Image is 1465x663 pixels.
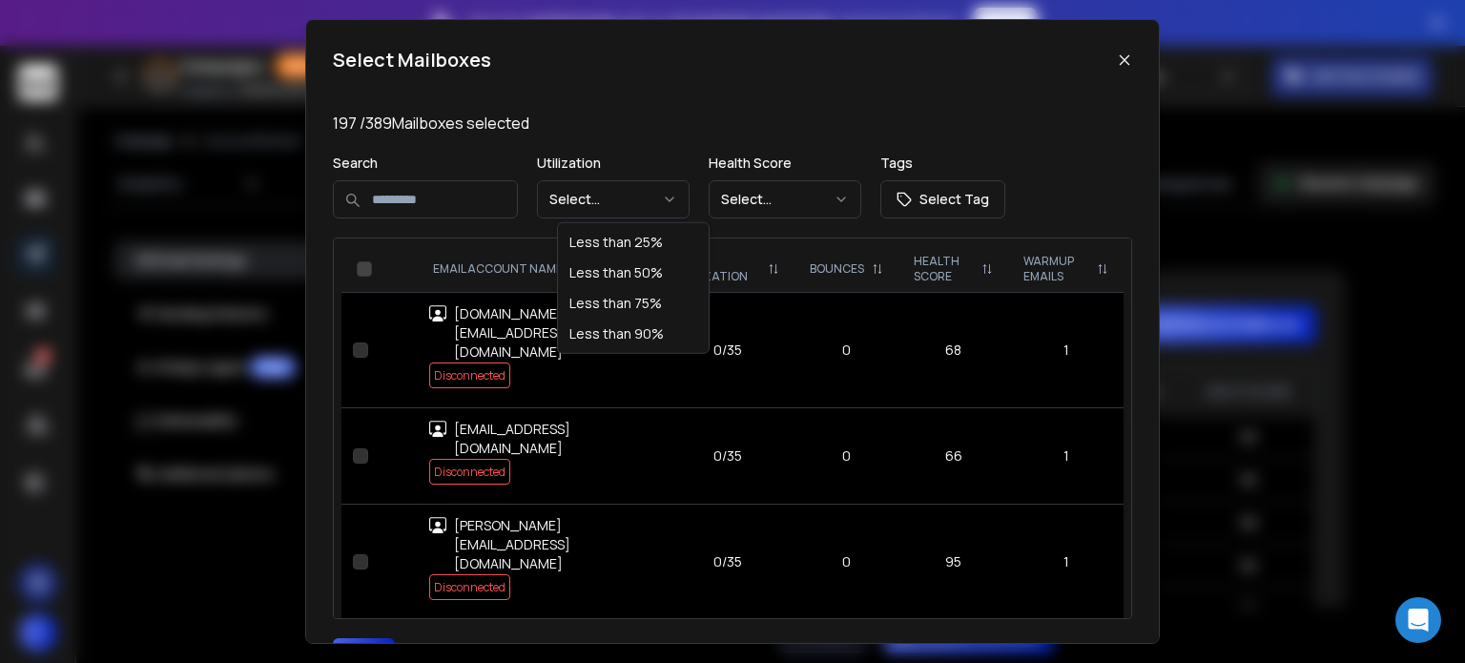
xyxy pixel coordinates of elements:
button: Select... [537,180,690,218]
p: WARMUP EMAILS [1023,254,1089,284]
p: Utilization [537,154,690,173]
p: 197 / 389 Mailboxes selected [333,112,1132,135]
p: DAILY UTILIZATION [675,254,760,284]
p: Tags [880,154,1005,173]
div: Less than 25% [569,233,663,252]
p: Search [333,154,518,173]
p: Health Score [709,154,861,173]
div: Less than 50% [569,263,663,282]
p: HEALTH SCORE [914,254,974,284]
div: Less than 75% [569,294,662,313]
button: Select Tag [880,180,1005,218]
div: Open Intercom Messenger [1395,597,1441,643]
button: Select... [709,180,861,218]
div: Less than 90% [569,324,664,343]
